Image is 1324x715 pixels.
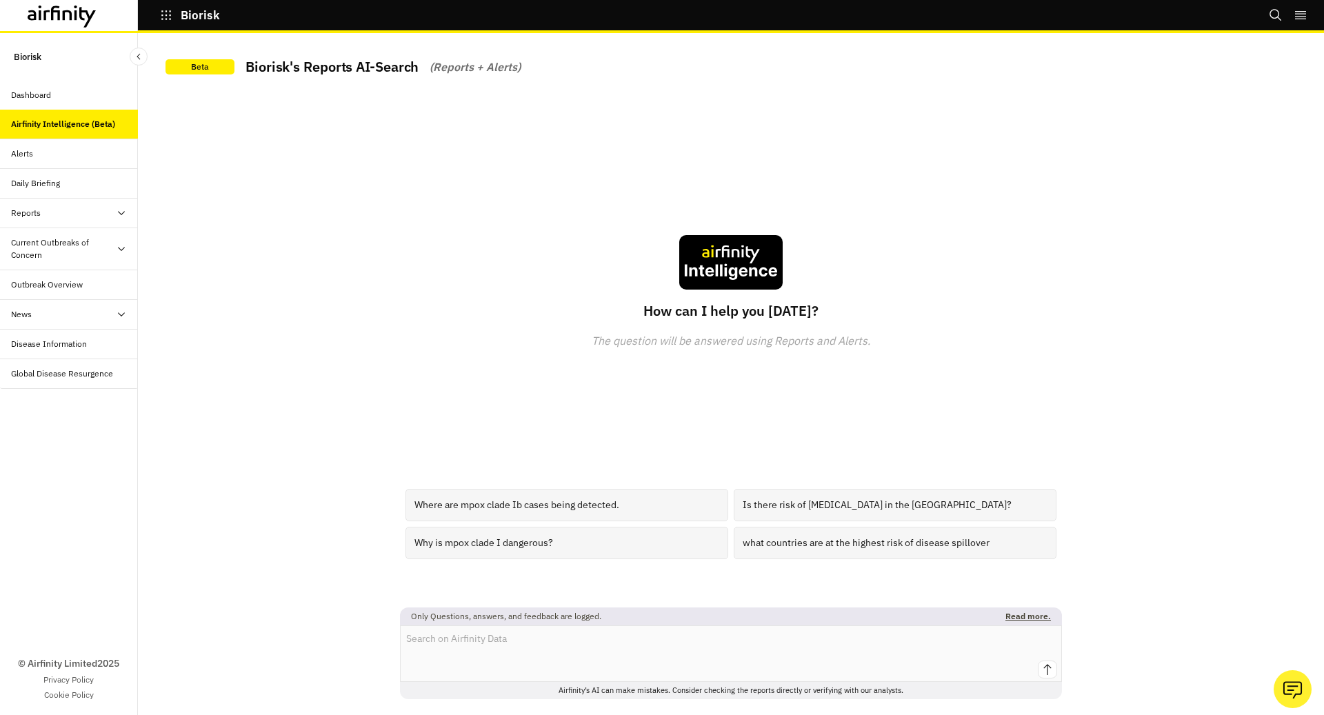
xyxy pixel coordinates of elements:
[643,301,819,321] p: How can I help you [DATE]?
[11,308,32,321] div: News
[400,607,612,625] p: Only Questions, answers, and feedback are logged.
[181,9,220,21] p: Biorisk
[11,338,87,350] div: Disease Information
[11,148,33,160] div: Alerts
[11,367,113,380] div: Global Disease Resurgence
[734,527,1056,559] div: what countries are at the highest risk of disease spillover
[44,689,94,701] a: Cookie Policy
[11,236,116,261] div: Current Outbreaks of Concern
[11,279,83,291] div: Outbreak Overview
[160,3,220,27] button: Biorisk
[11,118,115,130] div: Airfinity Intelligence (Beta)
[592,332,870,349] i: The question will be answered using Reports and Alerts.
[245,54,419,80] h2: Biorisk's Reports AI-Search
[43,674,94,686] a: Privacy Policy
[18,656,119,671] p: © Airfinity Limited 2025
[1274,670,1312,708] button: Ask our analysts
[14,44,41,70] p: Biorisk
[400,682,1062,699] p: Airfinity’s AI can make mistakes. Consider checking the reports directly or verifying with our an...
[1269,3,1283,27] button: Search
[734,489,1056,521] div: Is there risk of [MEDICAL_DATA] in the [GEOGRAPHIC_DATA]?
[430,59,521,75] i: (Reports + Alerts)
[165,59,234,74] p: Beta
[130,48,148,66] button: Close Sidebar
[11,177,60,190] div: Daily Briefing
[405,527,728,559] div: Why is mpox clade I dangerous?
[679,235,783,290] img: airfinity-intelligence.5d2e38ac6ab089b05e792b5baf3e13f7.svg
[11,89,51,101] div: Dashboard
[994,607,1062,625] p: Read more.
[405,489,728,521] div: Where are mpox clade Ib cases being detected.
[11,207,41,219] div: Reports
